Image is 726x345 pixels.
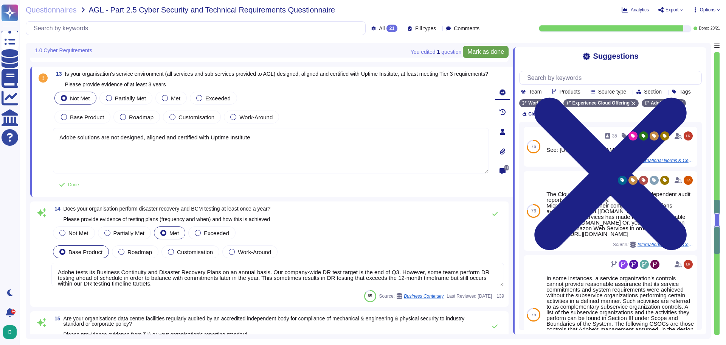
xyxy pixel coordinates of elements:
span: Not Met [70,95,90,101]
span: All [379,26,385,31]
span: Met [169,230,179,236]
span: Base Product [68,249,102,255]
img: user [3,325,17,339]
span: Work-Around [239,114,273,120]
span: 76 [531,209,536,213]
span: Done: [699,27,709,30]
span: Mark as done [467,49,504,55]
span: Export [665,8,679,12]
span: You edited question [411,49,461,55]
textarea: Adobe tests its Business Continuity and Disaster Recovery Plans on an annual basis. Our company-w... [51,263,504,286]
span: 85 [368,294,372,298]
input: Search by keywords [30,22,365,35]
span: 139 [495,294,504,298]
span: Met [171,95,180,101]
span: Exceeded [204,230,229,236]
span: 0 [504,165,509,170]
img: user [684,131,693,140]
span: Are your organisations data centre facilities regularly audited by an accredited independent body... [64,315,465,337]
span: Last Reviewed [DATE] [447,294,492,298]
span: 20 / 21 [710,27,720,30]
span: Fill types [415,26,436,31]
span: Work-Around [238,249,271,255]
span: Analytics [631,8,649,12]
span: Business Continuity [404,294,444,298]
span: 14 [51,206,60,211]
span: Done [68,183,79,187]
button: Analytics [622,7,649,13]
span: Customisation [178,114,214,120]
input: Search by keywords [523,71,701,84]
b: 1 [437,49,440,55]
textarea: Adobe solutions are not designed, aligned and certified with Uptime Institute [53,128,489,173]
span: 76 [531,144,536,149]
span: AGL - Part 2.5 Cyber Security and Technical Requirements Questionnaire [89,6,335,14]
span: Partially Met [115,95,146,101]
span: Questionnaires [26,6,77,14]
span: Exceeded [205,95,231,101]
img: user [684,260,693,269]
span: Comments [454,26,479,31]
span: Not Met [68,230,88,236]
button: user [2,324,22,340]
div: 9+ [11,309,16,314]
span: 13 [53,71,62,76]
span: Customisation [177,249,213,255]
span: Roadmap [127,249,152,255]
span: Options [700,8,715,12]
span: 15 [51,316,60,321]
button: Done [53,177,85,192]
button: Mark as done [463,46,509,58]
span: 75 [531,312,536,317]
div: 21 [386,25,397,32]
span: Source: [379,293,444,299]
span: 1.0 Cyber Requirements [35,48,92,53]
span: Base Product [70,114,104,120]
img: user [684,176,693,185]
span: Roadmap [129,114,154,120]
span: Partially Met [113,230,145,236]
